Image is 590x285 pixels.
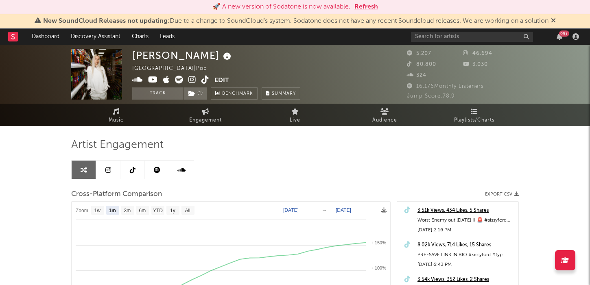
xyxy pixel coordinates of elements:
[26,28,65,45] a: Dashboard
[43,18,168,24] span: New SoundCloud Releases not updating
[407,94,455,99] span: Jump Score: 78.9
[132,64,216,74] div: [GEOGRAPHIC_DATA] | Pop
[417,275,514,285] a: 3.54k Views, 352 Likes, 2 Shares
[283,207,299,213] text: [DATE]
[214,76,229,86] button: Edit
[463,51,492,56] span: 46,694
[411,32,533,42] input: Search for artists
[559,30,569,37] div: 99 +
[185,208,190,213] text: All
[124,208,131,213] text: 3m
[371,240,386,245] text: + 150%
[272,91,296,96] span: Summary
[170,208,175,213] text: 1y
[485,192,519,197] button: Export CSV
[109,115,124,125] span: Music
[250,104,340,126] a: Live
[336,207,351,213] text: [DATE]
[340,104,429,126] a: Audience
[417,225,514,235] div: [DATE] 2:16 PM
[161,104,250,126] a: Engagement
[153,208,163,213] text: YTD
[371,265,386,270] text: + 100%
[139,208,146,213] text: 6m
[417,240,514,250] a: 8.02k Views, 714 Likes, 15 Shares
[184,87,207,100] button: (1)
[71,189,162,199] span: Cross-Platform Comparison
[463,62,488,67] span: 3,030
[262,87,300,100] button: Summary
[290,115,300,125] span: Live
[417,206,514,215] a: 3.51k Views, 434 Likes, 5 Shares
[417,250,514,260] div: PRE-SAVE LINK IN BIO #sissyford #fyp #newmusic #discovernewmusic #supportsmallartists
[211,87,258,100] a: Benchmark
[372,115,397,125] span: Audience
[417,215,514,225] div: Worst Enemy out [DATE] !! 🚨 #sissyford #fyp #newmusic #discovernewmusic
[551,18,556,24] span: Dismiss
[71,140,164,150] span: Artist Engagement
[154,28,180,45] a: Leads
[407,62,436,67] span: 80,800
[557,33,562,40] button: 99+
[189,115,222,125] span: Engagement
[183,87,207,100] span: ( 1 )
[354,2,378,12] button: Refresh
[417,260,514,270] div: [DATE] 6:43 PM
[132,87,183,100] button: Track
[407,51,431,56] span: 5,207
[126,28,154,45] a: Charts
[109,208,116,213] text: 1m
[71,104,161,126] a: Music
[43,18,548,24] span: : Due to a change to SoundCloud's system, Sodatone does not have any recent Soundcloud releases. ...
[212,2,350,12] div: 🚀 A new version of Sodatone is now available.
[222,89,253,99] span: Benchmark
[132,49,233,62] div: [PERSON_NAME]
[407,73,426,78] span: 324
[429,104,519,126] a: Playlists/Charts
[76,208,88,213] text: Zoom
[454,115,494,125] span: Playlists/Charts
[65,28,126,45] a: Discovery Assistant
[407,84,484,89] span: 16,176 Monthly Listeners
[94,208,101,213] text: 1w
[322,207,327,213] text: →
